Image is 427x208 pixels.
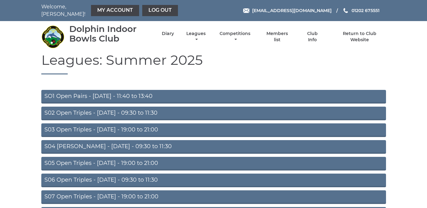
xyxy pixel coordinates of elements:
a: Members list [263,31,291,43]
a: S06 Open Triples - [DATE] - 09:30 to 11:30 [41,174,386,187]
img: Email [243,8,249,13]
span: 01202 675551 [352,8,379,13]
a: Diary [162,31,174,37]
img: Phone us [343,8,348,13]
a: S05 Open Triples - [DATE] - 19:00 to 21:00 [41,157,386,170]
a: My Account [91,5,139,16]
a: Email [EMAIL_ADDRESS][DOMAIN_NAME] [243,7,332,14]
span: [EMAIL_ADDRESS][DOMAIN_NAME] [252,8,332,13]
a: Phone us 01202 675551 [343,7,379,14]
a: Leagues [185,31,207,43]
a: Log out [142,5,178,16]
a: SO1 Open Pairs - [DATE] - 11:40 to 13:40 [41,90,386,104]
a: S07 Open Triples - [DATE] - 19:00 to 21:00 [41,190,386,204]
a: Club Info [302,31,323,43]
a: S02 Open Triples - [DATE] - 09:30 to 11:30 [41,107,386,120]
nav: Welcome, [PERSON_NAME]! [41,3,179,18]
a: S03 Open Triples - [DATE] - 19:00 to 21:00 [41,123,386,137]
h1: Leagues: Summer 2025 [41,52,386,74]
a: Return to Club Website [333,31,386,43]
a: Competitions [218,31,252,43]
a: S04 [PERSON_NAME] - [DATE] - 09:30 to 11:30 [41,140,386,154]
img: Dolphin Indoor Bowls Club [41,25,65,48]
div: Dolphin Indoor Bowls Club [69,24,151,43]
